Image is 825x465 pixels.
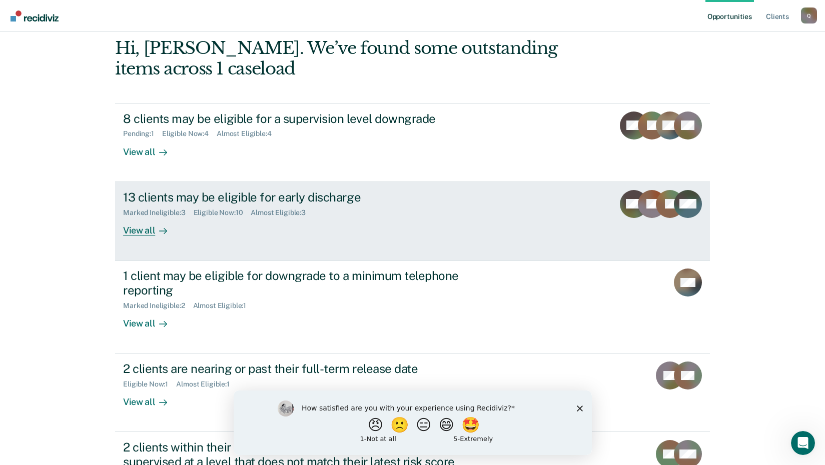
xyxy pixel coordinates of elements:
[217,129,280,138] div: Almost Eligible : 4
[801,7,817,23] button: Profile dropdown button
[176,380,238,388] div: Almost Eligible : 1
[123,111,474,126] div: 8 clients may be eligible for a supervision level downgrade
[123,309,179,329] div: View all
[791,431,815,455] iframe: Intercom live chat
[162,129,217,138] div: Eligible Now : 4
[123,208,193,217] div: Marked Ineligible : 3
[115,353,710,432] a: 2 clients are nearing or past their full-term release dateEligible Now:1Almost Eligible:1View all
[123,301,193,310] div: Marked Ineligible : 2
[123,388,179,408] div: View all
[251,208,314,217] div: Almost Eligible : 3
[801,7,817,23] div: Q
[115,182,710,260] a: 13 clients may be eligible for early dischargeMarked Ineligible:3Eligible Now:10Almost Eligible:3...
[123,361,474,376] div: 2 clients are nearing or past their full-term release date
[123,138,179,157] div: View all
[123,129,162,138] div: Pending : 1
[193,301,255,310] div: Almost Eligible : 1
[115,260,710,353] a: 1 client may be eligible for downgrade to a minimum telephone reportingMarked Ineligible:2Almost ...
[123,268,474,297] div: 1 client may be eligible for downgrade to a minimum telephone reporting
[123,190,474,204] div: 13 clients may be eligible for early discharge
[194,208,251,217] div: Eligible Now : 10
[123,216,179,236] div: View all
[115,38,591,79] div: Hi, [PERSON_NAME]. We’ve found some outstanding items across 1 caseload
[234,390,592,455] iframe: Survey by Kim from Recidiviz
[123,380,176,388] div: Eligible Now : 1
[115,103,710,182] a: 8 clients may be eligible for a supervision level downgradePending:1Eligible Now:4Almost Eligible...
[11,10,59,21] img: Recidiviz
